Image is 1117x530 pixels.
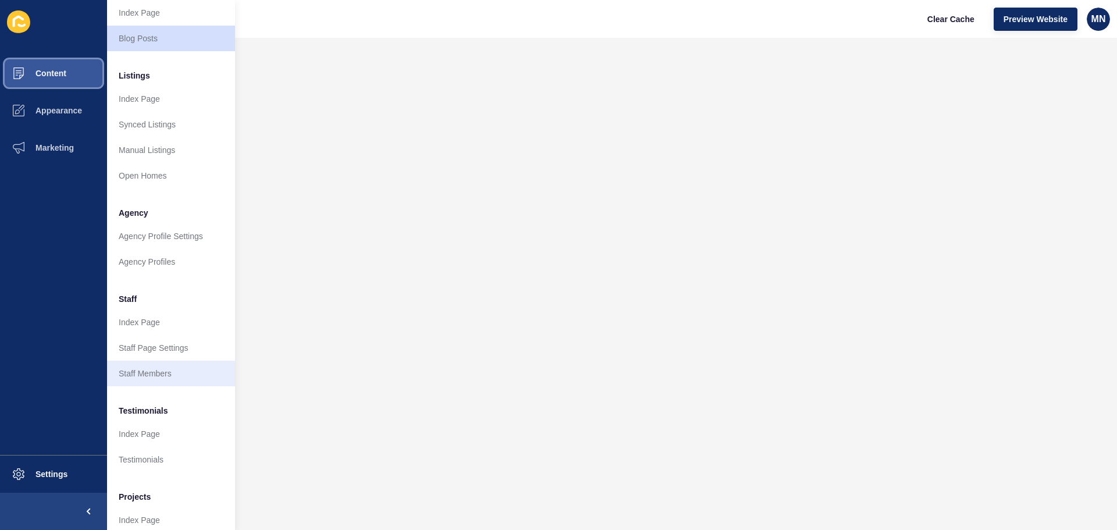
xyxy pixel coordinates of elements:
a: Agency Profiles [107,249,235,275]
a: Synced Listings [107,112,235,137]
a: Manual Listings [107,137,235,163]
span: Agency [119,207,148,219]
a: Blog Posts [107,26,235,51]
button: Preview Website [994,8,1077,31]
span: Listings [119,70,150,81]
span: Projects [119,491,151,503]
a: Staff Page Settings [107,335,235,361]
button: Clear Cache [917,8,984,31]
a: Open Homes [107,163,235,188]
span: Clear Cache [927,13,974,25]
a: Index Page [107,86,235,112]
span: Testimonials [119,405,168,417]
a: Testimonials [107,447,235,472]
span: Preview Website [1004,13,1068,25]
span: MN [1091,13,1106,25]
a: Staff Members [107,361,235,386]
a: Index Page [107,310,235,335]
a: Index Page [107,421,235,447]
span: Staff [119,293,137,305]
a: Agency Profile Settings [107,223,235,249]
